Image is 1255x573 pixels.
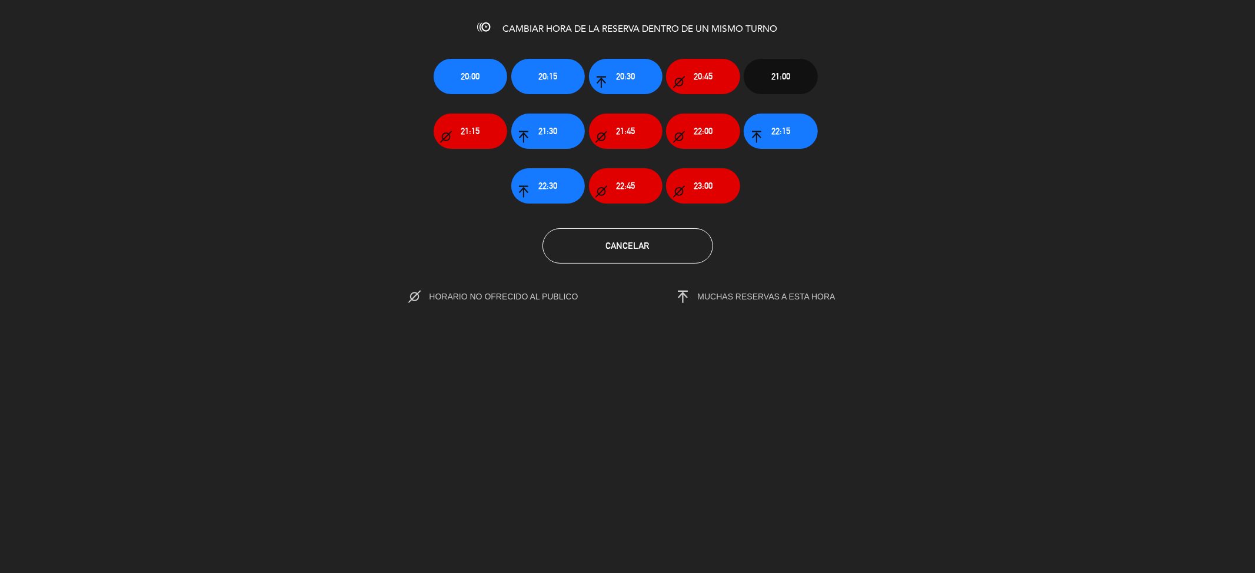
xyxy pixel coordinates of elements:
button: 22:00 [666,114,740,149]
button: 22:15 [744,114,817,149]
span: HORARIO NO OFRECIDO AL PUBLICO [429,292,602,301]
button: 22:30 [511,168,585,204]
button: 20:00 [434,59,507,94]
button: 20:45 [666,59,740,94]
span: 22:30 [538,179,557,192]
button: 20:30 [589,59,663,94]
button: 21:15 [434,114,507,149]
span: 21:15 [461,124,480,138]
button: 21:00 [744,59,817,94]
span: 22:45 [616,179,635,192]
button: 23:00 [666,168,740,204]
span: CAMBIAR HORA DE LA RESERVA DENTRO DE UN MISMO TURNO [503,25,778,34]
span: 21:00 [771,69,790,83]
span: 23:00 [694,179,713,192]
span: MUCHAS RESERVAS A ESTA HORA [698,292,835,301]
span: 21:30 [538,124,557,138]
button: Cancelar [542,228,713,264]
span: 22:00 [694,124,713,138]
button: 22:45 [589,168,663,204]
span: 20:30 [616,69,635,83]
span: 21:45 [616,124,635,138]
button: 21:45 [589,114,663,149]
span: 20:15 [538,69,557,83]
span: 20:45 [694,69,713,83]
span: Cancelar [606,241,650,251]
button: 20:15 [511,59,585,94]
span: 22:15 [771,124,790,138]
button: 21:30 [511,114,585,149]
span: 20:00 [461,69,480,83]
